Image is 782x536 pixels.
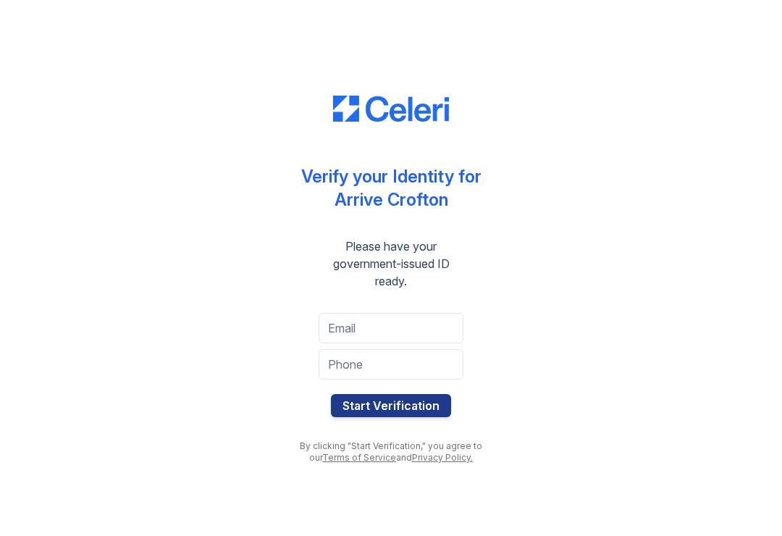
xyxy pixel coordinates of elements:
button: Start Verification [331,394,451,417]
div: By clicking "Start Verification," you agree to our and [290,440,492,464]
div: Please have your government-issued ID ready. [290,238,492,290]
div: Verify your Identity for Arrive Crofton [301,165,482,212]
input: Email [319,313,463,343]
a: Privacy Policy. [412,452,473,463]
input: Phone [319,349,463,380]
a: Terms of Service [322,452,396,463]
img: CE_Logo_Blue-a8612792a0a2168367f1c8372b55b34899dd931a85d93a1a3d3e32e68fde9ad4.png [333,96,449,122]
